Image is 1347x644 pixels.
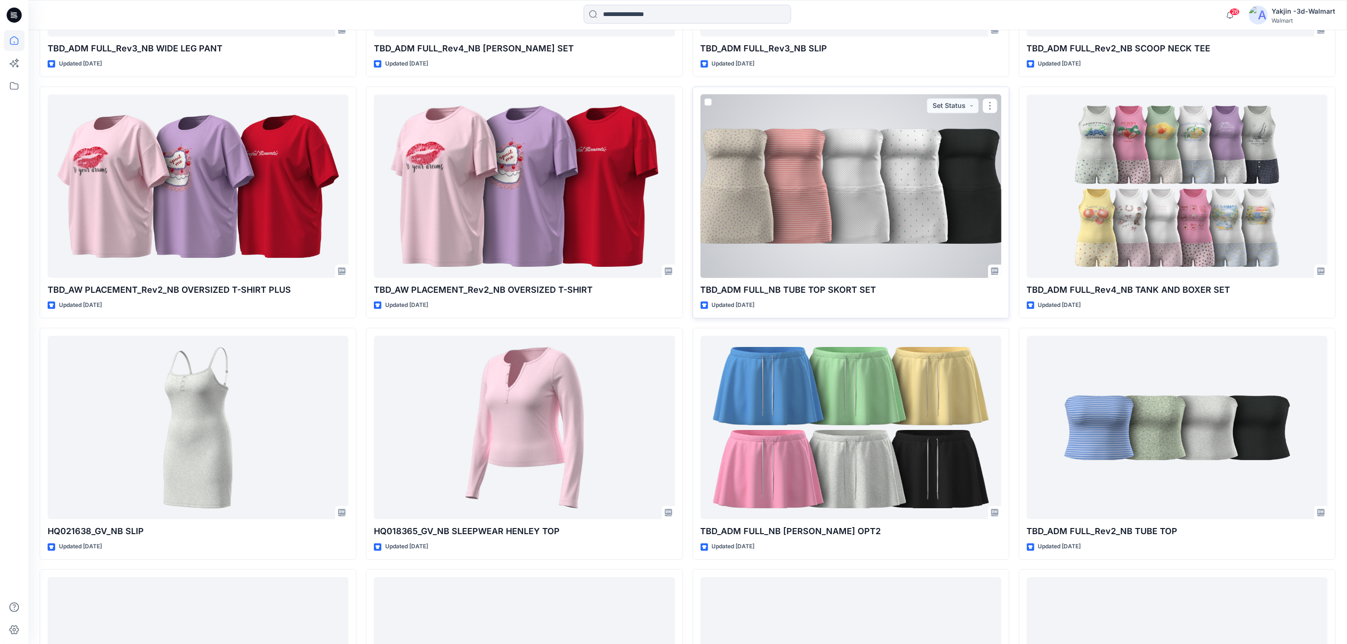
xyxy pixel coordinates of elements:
[1027,336,1328,519] a: TBD_ADM FULL_Rev2_NB TUBE TOP
[712,300,755,310] p: Updated [DATE]
[1038,59,1081,69] p: Updated [DATE]
[374,42,675,55] p: TBD_ADM FULL_Rev4_NB [PERSON_NAME] SET
[1027,525,1328,538] p: TBD_ADM FULL_Rev2_NB TUBE TOP
[59,59,102,69] p: Updated [DATE]
[701,283,1001,297] p: TBD_ADM FULL_NB TUBE TOP SKORT SET
[1027,94,1328,278] a: TBD_ADM FULL_Rev4_NB TANK AND BOXER SET
[374,283,675,297] p: TBD_AW PLACEMENT_Rev2_NB OVERSIZED T-SHIRT
[48,336,348,519] a: HQ021638_GV_NB SLIP
[712,542,755,552] p: Updated [DATE]
[1272,6,1335,17] div: Yakjin -3d-Walmart
[385,59,428,69] p: Updated [DATE]
[48,525,348,538] p: HQ021638_GV_NB SLIP
[1272,17,1335,24] div: Walmart
[701,42,1001,55] p: TBD_ADM FULL_Rev3_NB SLIP
[1249,6,1268,25] img: avatar
[385,300,428,310] p: Updated [DATE]
[701,336,1001,519] a: TBD_ADM FULL_NB TERRY SKORT OPT2
[385,542,428,552] p: Updated [DATE]
[1230,8,1240,16] span: 26
[59,542,102,552] p: Updated [DATE]
[1038,300,1081,310] p: Updated [DATE]
[374,336,675,519] a: HQ018365_GV_NB SLEEPWEAR HENLEY TOP
[712,59,755,69] p: Updated [DATE]
[701,94,1001,278] a: TBD_ADM FULL_NB TUBE TOP SKORT SET
[374,94,675,278] a: TBD_AW PLACEMENT_Rev2_NB OVERSIZED T-SHIRT
[48,283,348,297] p: TBD_AW PLACEMENT_Rev2_NB OVERSIZED T-SHIRT PLUS
[1027,42,1328,55] p: TBD_ADM FULL_Rev2_NB SCOOP NECK TEE
[374,525,675,538] p: HQ018365_GV_NB SLEEPWEAR HENLEY TOP
[1027,283,1328,297] p: TBD_ADM FULL_Rev4_NB TANK AND BOXER SET
[48,94,348,278] a: TBD_AW PLACEMENT_Rev2_NB OVERSIZED T-SHIRT PLUS
[701,525,1001,538] p: TBD_ADM FULL_NB [PERSON_NAME] OPT2
[48,42,348,55] p: TBD_ADM FULL_Rev3_NB WIDE LEG PANT
[59,300,102,310] p: Updated [DATE]
[1038,542,1081,552] p: Updated [DATE]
